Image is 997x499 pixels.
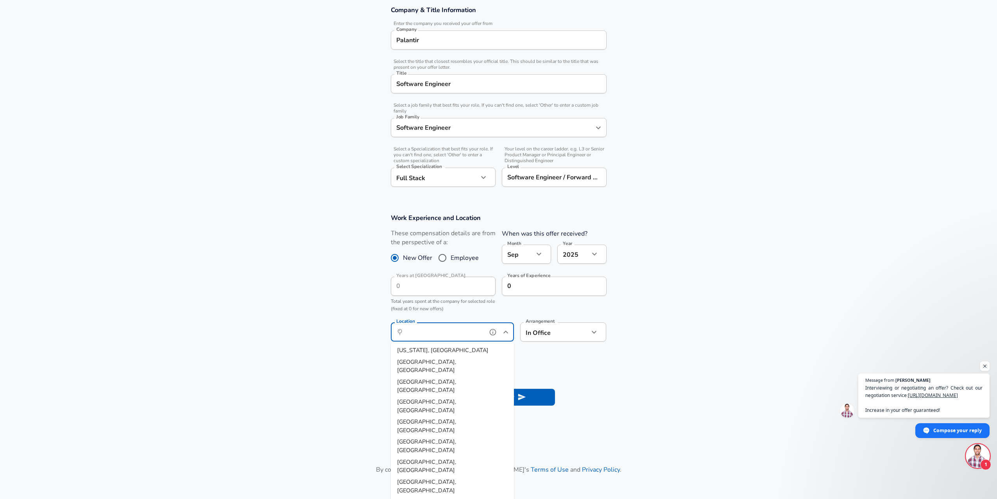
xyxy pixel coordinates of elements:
label: Month [507,241,521,246]
span: Select a Specialization that best fits your role. If you can't find one, select 'Other' to enter ... [391,146,496,164]
label: Title [396,71,406,75]
span: Compose your reply [933,424,982,437]
label: Arrangement [526,319,555,324]
span: [GEOGRAPHIC_DATA], [GEOGRAPHIC_DATA] [397,458,456,474]
input: Software Engineer [394,122,591,134]
label: Company [396,27,417,32]
input: Google [394,34,603,46]
span: Enter the company you received your offer from [391,21,607,27]
label: Years of Experience [507,273,550,278]
input: 0 [391,277,478,296]
span: Message from [865,378,894,382]
button: Close [500,327,511,338]
span: Interviewing or negotiating an offer? Check out our negotiation service: Increase in your offer g... [865,384,983,414]
a: Privacy Policy [582,465,620,474]
button: help [487,326,499,338]
label: Select Specialization [396,164,442,169]
a: Terms of Use [531,465,569,474]
input: L3 [505,171,603,183]
span: [GEOGRAPHIC_DATA], [GEOGRAPHIC_DATA] [397,438,456,454]
span: Your level on the career ladder. e.g. L3 or Senior Product Manager or Principal Engineer or Disti... [502,146,607,164]
div: In Office [520,322,578,342]
span: [US_STATE], [GEOGRAPHIC_DATA] [397,346,489,354]
span: Select a job family that best fits your role. If you can't find one, select 'Other' to enter a cu... [391,102,607,114]
label: Year [563,241,573,246]
label: Location [396,319,415,324]
h3: Work Experience and Location [391,213,607,222]
span: [GEOGRAPHIC_DATA], [GEOGRAPHIC_DATA] [397,398,456,414]
span: [GEOGRAPHIC_DATA], [GEOGRAPHIC_DATA] [397,418,456,434]
span: [GEOGRAPHIC_DATA], [GEOGRAPHIC_DATA] [397,478,456,494]
label: Job Family [396,114,419,119]
div: Full Stack [391,168,478,187]
h3: Company & Title Information [391,5,607,14]
input: 7 [502,277,589,296]
span: Select the title that closest resembles your official title. This should be similar to the title ... [391,59,607,70]
div: 2025 [557,245,589,264]
input: Software Engineer [394,78,603,90]
div: Sep [502,245,534,264]
label: Level [507,164,519,169]
button: Open [593,122,604,133]
span: 1 [980,459,991,470]
label: These compensation details are from the perspective of a: [391,229,496,247]
span: Total years spent at the company for selected role (fixed at 0 for new offers) [391,298,495,312]
label: When was this offer received? [502,229,587,238]
label: Years at [GEOGRAPHIC_DATA] [396,273,465,278]
div: Open chat [966,444,990,468]
span: New Offer [403,253,432,263]
span: Employee [451,253,479,263]
span: [GEOGRAPHIC_DATA], [GEOGRAPHIC_DATA] [397,378,456,394]
span: [GEOGRAPHIC_DATA], [GEOGRAPHIC_DATA] [397,358,456,374]
span: [PERSON_NAME] [895,378,931,382]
